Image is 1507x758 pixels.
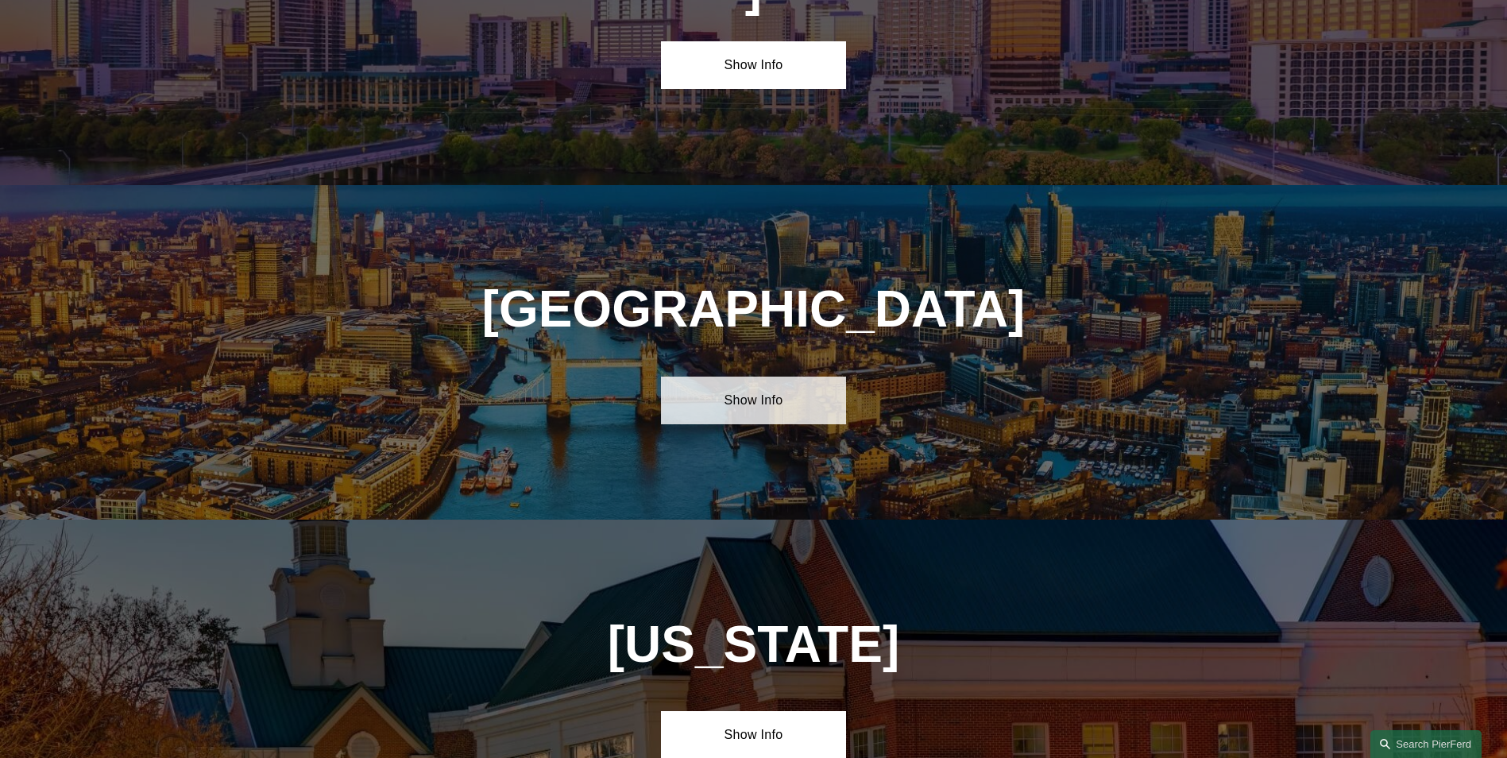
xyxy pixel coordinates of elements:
a: Search this site [1370,730,1482,758]
h1: [GEOGRAPHIC_DATA] [476,280,1032,338]
h1: [US_STATE] [476,616,1032,674]
a: Show Info [661,377,846,424]
a: Show Info [661,41,846,89]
